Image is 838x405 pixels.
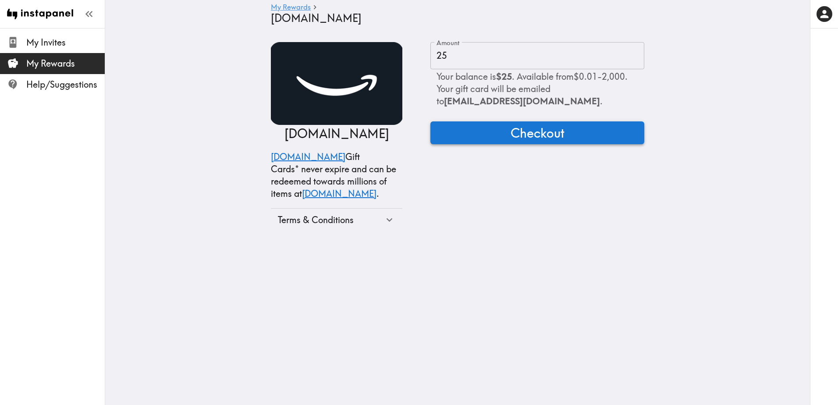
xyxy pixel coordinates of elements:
p: [DOMAIN_NAME] [284,125,389,142]
span: My Rewards [26,57,105,70]
span: Checkout [511,124,565,142]
label: Amount [437,38,460,48]
a: [DOMAIN_NAME] [302,188,376,199]
a: My Rewards [271,4,311,12]
div: Terms & Conditions [278,214,383,226]
button: Checkout [430,121,644,144]
h4: [DOMAIN_NAME] [271,12,637,25]
div: Terms & Conditions [271,209,402,231]
span: Help/Suggestions [26,78,105,91]
img: Amazon.com [271,42,402,125]
span: Your balance is . Available from $0.01 - 2,000 . Your gift card will be emailed to . [437,71,628,107]
a: [DOMAIN_NAME] [271,151,345,162]
p: Gift Cards* never expire and can be redeemed towards millions of items at . [271,151,402,200]
span: My Invites [26,36,105,49]
b: $25 [496,71,512,82]
span: [EMAIL_ADDRESS][DOMAIN_NAME] [444,96,600,107]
